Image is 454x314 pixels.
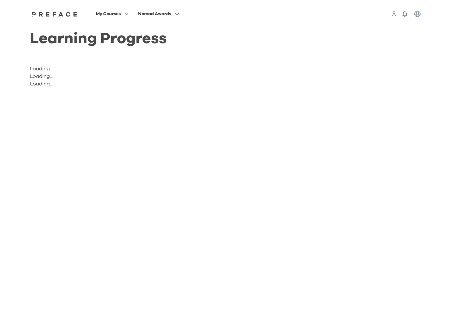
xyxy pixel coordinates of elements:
[94,10,131,18] button: My Courses
[138,10,171,18] span: Nomad Awards
[96,10,121,18] span: My Courses
[30,73,286,80] p: Loading...
[136,10,181,18] button: Nomad Awards
[30,11,79,16] a: Preface Logo
[30,65,286,73] p: Loading...
[30,35,286,42] h1: Learning Progress
[30,80,286,88] p: Loading...
[30,12,79,17] img: Preface Logo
